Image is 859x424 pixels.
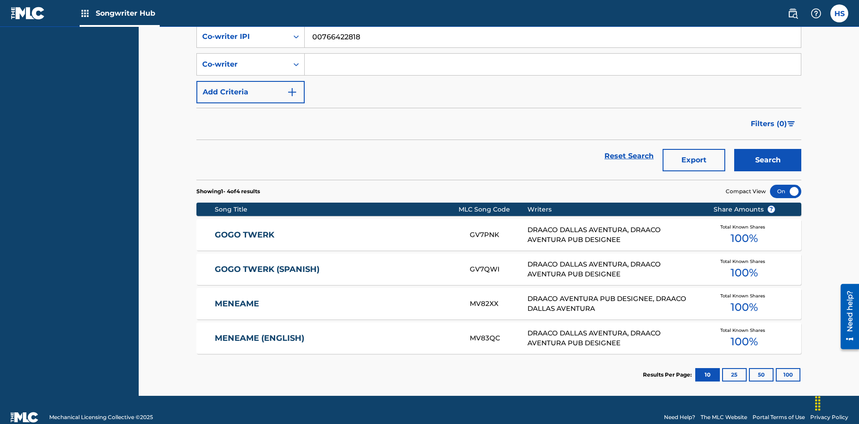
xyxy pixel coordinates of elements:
[811,390,825,417] div: Drag
[470,333,527,343] div: MV83QC
[787,121,795,127] img: filter
[776,368,800,382] button: 100
[722,368,747,382] button: 25
[720,327,769,334] span: Total Known Shares
[49,413,153,421] span: Mechanical Licensing Collective © 2025
[215,230,458,240] a: GOGO TWERK
[527,328,700,348] div: DRAACO DALLAS AVENTURA, DRAACO AVENTURA PUB DESIGNEE
[720,258,769,265] span: Total Known Shares
[701,413,747,421] a: The MLC Website
[11,7,45,20] img: MLC Logo
[470,299,527,309] div: MV82XX
[810,413,848,421] a: Privacy Policy
[215,264,458,275] a: GOGO TWERK (SPANISH)
[784,4,802,22] a: Public Search
[96,8,160,18] span: Songwriter Hub
[202,31,283,42] div: Co-writer IPI
[215,333,458,343] a: MENEAME (ENGLISH)
[768,206,775,213] span: ?
[830,4,848,22] div: User Menu
[726,187,766,195] span: Compact View
[527,225,700,245] div: DRAACO DALLAS AVENTURA, DRAACO AVENTURA PUB DESIGNEE
[787,8,798,19] img: search
[811,8,821,19] img: help
[215,299,458,309] a: MENEAME
[643,371,694,379] p: Results Per Page:
[731,230,758,246] span: 100 %
[814,381,859,424] iframe: Chat Widget
[734,149,801,171] button: Search
[527,294,700,314] div: DRAACO AVENTURA PUB DESIGNEE, DRAACO DALLAS AVENTURA
[287,87,298,98] img: 9d2ae6d4665cec9f34b9.svg
[459,205,527,214] div: MLC Song Code
[202,59,283,70] div: Co-writer
[714,205,775,214] span: Share Amounts
[470,264,527,275] div: GV7QWI
[11,412,38,423] img: logo
[196,81,305,103] button: Add Criteria
[749,368,774,382] button: 50
[196,25,801,180] form: Search Form
[215,205,459,214] div: Song Title
[745,113,801,135] button: Filters (0)
[720,293,769,299] span: Total Known Shares
[720,224,769,230] span: Total Known Shares
[731,334,758,350] span: 100 %
[695,368,720,382] button: 10
[753,413,805,421] a: Portal Terms of Use
[663,149,725,171] button: Export
[470,230,527,240] div: GV7PNK
[527,259,700,280] div: DRAACO DALLAS AVENTURA, DRAACO AVENTURA PUB DESIGNEE
[664,413,695,421] a: Need Help?
[600,146,658,166] a: Reset Search
[196,187,260,195] p: Showing 1 - 4 of 4 results
[731,299,758,315] span: 100 %
[751,119,787,129] span: Filters ( 0 )
[807,4,825,22] div: Help
[527,205,700,214] div: Writers
[834,280,859,354] iframe: Resource Center
[731,265,758,281] span: 100 %
[80,8,90,19] img: Top Rightsholders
